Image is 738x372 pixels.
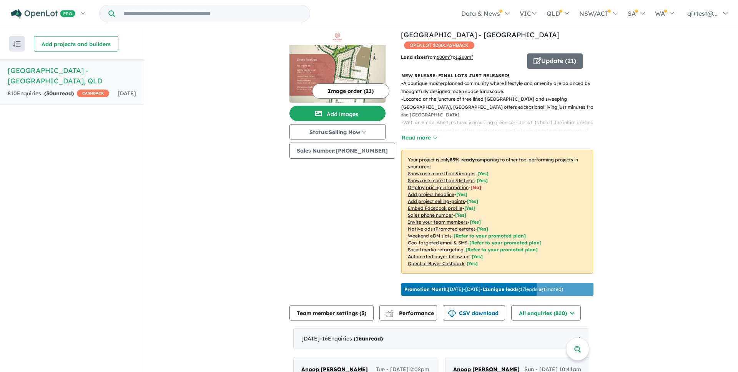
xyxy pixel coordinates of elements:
img: sort.svg [13,41,21,47]
p: from [401,53,521,61]
span: OPENLOT $ 200 CASHBACK [404,42,474,49]
a: Wirraglen Estate - Highfields LogoWirraglen Estate - Highfields [289,30,386,103]
span: 16 [356,335,362,342]
sup: 2 [449,54,451,58]
u: Embed Facebook profile [408,205,462,211]
input: Try estate name, suburb, builder or developer [116,5,308,22]
b: 12 unique leads [482,286,519,292]
button: Sales Number:[PHONE_NUMBER] [289,143,395,159]
div: 810 Enquir ies [8,89,109,98]
h5: [GEOGRAPHIC_DATA] - [GEOGRAPHIC_DATA] , QLD [8,65,136,86]
u: 1,200 m [455,54,473,60]
span: [Refer to your promoted plan] [465,247,538,252]
span: [ Yes ] [467,198,478,204]
span: [ No ] [470,184,481,190]
a: [GEOGRAPHIC_DATA] - [GEOGRAPHIC_DATA] [401,30,560,39]
span: 30 [46,90,53,97]
img: Wirraglen Estate - Highfields Logo [293,33,382,42]
button: Add projects and builders [34,36,118,51]
button: Update (21) [527,53,583,69]
sup: 2 [471,54,473,58]
img: line-chart.svg [386,310,392,314]
span: [Yes] [472,254,483,259]
u: Native ads (Promoted estate) [408,226,475,232]
p: - With an embellished, naturally occurring green corridor at its heart, the initial precinct of 1... [401,119,599,142]
p: - Located at the juncture of tree lined [GEOGRAPHIC_DATA] and sweeping [GEOGRAPHIC_DATA], [GEOGRA... [401,95,599,119]
u: Automated buyer follow-up [408,254,470,259]
u: Add project headline [408,191,454,197]
img: bar-chart.svg [386,312,393,317]
img: Wirraglen Estate - Highfields [289,45,386,103]
button: Performance [379,305,437,321]
p: [DATE] - [DATE] - ( 17 leads estimated) [404,286,563,293]
p: Your project is only comparing to other top-performing projects in your area: - - - - - - - - - -... [401,150,593,274]
span: Performance [387,310,434,317]
u: Add project selling-points [408,198,465,204]
p: NEW RELEASE: FINAL LOTS JUST RELEASED! [401,72,593,80]
button: Team member settings (3) [289,305,374,321]
p: - A boutique masterplanned community where lifestyle and amenity are balanced by thoughtfully des... [401,80,599,95]
strong: ( unread) [44,90,74,97]
button: CSV download [443,305,505,321]
b: Promotion Month: [404,286,448,292]
img: download icon [448,310,456,317]
span: CASHBACK [77,90,109,97]
span: [DATE] [118,90,136,97]
u: Social media retargeting [408,247,464,252]
span: [Yes] [477,226,488,232]
u: Sales phone number [408,212,453,218]
button: Image order (21) [312,83,389,99]
button: Status:Selling Now [289,124,386,139]
span: [Yes] [467,261,478,266]
img: Openlot PRO Logo White [11,9,75,19]
u: 600 m [437,54,451,60]
u: Showcase more than 3 listings [408,178,475,183]
span: [Refer to your promoted plan] [454,233,526,239]
span: [ Yes ] [470,219,481,225]
span: 3 [361,310,364,317]
span: [ Yes ] [477,171,489,176]
b: Land sizes [401,54,426,60]
strong: ( unread) [354,335,383,342]
u: Invite your team members [408,219,468,225]
b: 85 % ready [450,157,475,163]
button: All enquiries (810) [511,305,581,321]
span: [ Yes ] [455,212,466,218]
u: OpenLot Buyer Cashback [408,261,465,266]
span: to [451,54,473,60]
u: Geo-targeted email & SMS [408,240,467,246]
span: [ Yes ] [456,191,467,197]
button: Add images [289,106,386,121]
u: Weekend eDM slots [408,233,452,239]
span: [Refer to your promoted plan] [469,240,542,246]
button: Read more [401,133,437,142]
u: Showcase more than 3 images [408,171,475,176]
span: [ Yes ] [477,178,488,183]
span: [ Yes ] [464,205,475,211]
u: Display pricing information [408,184,469,190]
span: - 16 Enquir ies [320,335,383,342]
span: qi+test@... [687,10,718,17]
div: [DATE] [293,328,589,350]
